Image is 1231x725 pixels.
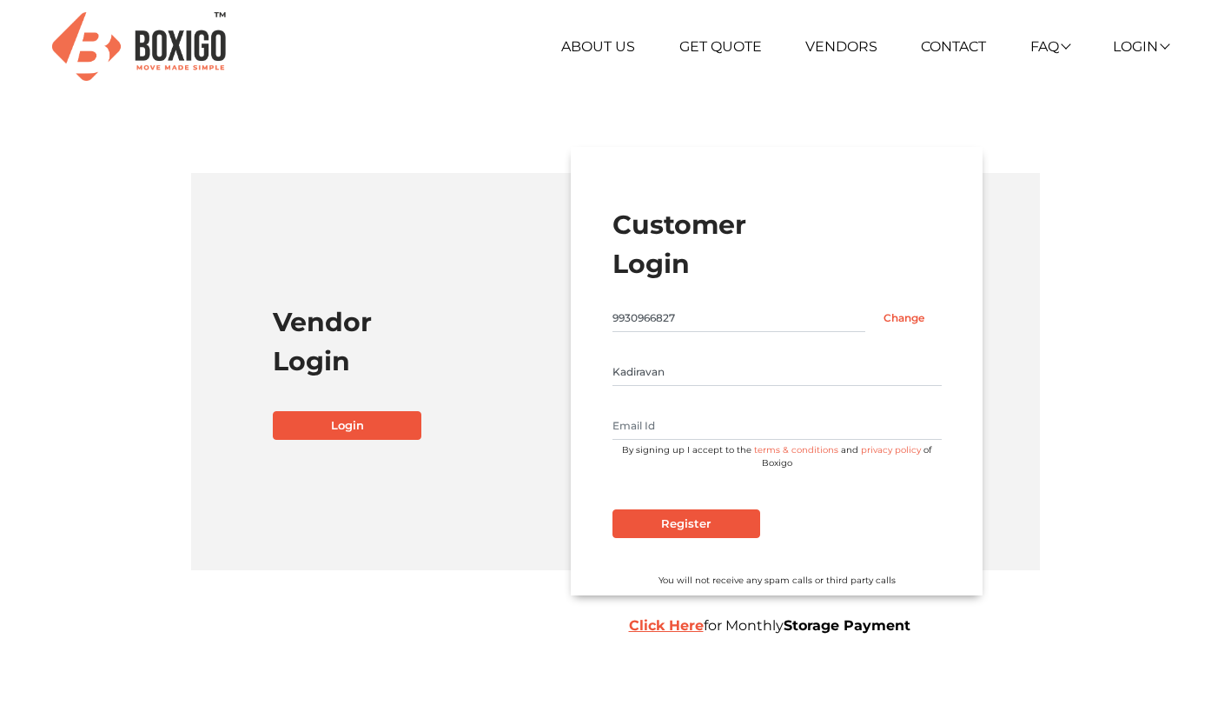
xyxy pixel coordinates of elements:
[865,304,941,332] input: Change
[629,617,704,634] a: Click Here
[612,304,866,332] input: Mobile No
[805,38,877,55] a: Vendors
[616,615,1111,636] div: for Monthly
[612,412,942,440] input: Email Id
[571,574,983,587] p: You will not receive any spam calls or third party calls
[612,443,942,469] div: By signing up I accept to the and of Boxigo
[858,444,923,456] a: privacy policy
[273,303,602,381] h1: Vendor Login
[921,38,986,55] a: Contact
[1030,38,1069,55] a: FAQ
[612,509,761,539] input: Register
[273,411,421,441] a: Login
[52,12,226,81] img: Boxigo
[612,358,942,386] input: Your Name
[784,617,910,634] b: Storage Payment
[754,444,841,456] a: terms & conditions
[612,205,942,283] h1: Customer Login
[1113,38,1168,55] a: Login
[561,38,635,55] a: About Us
[679,38,762,55] a: Get Quote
